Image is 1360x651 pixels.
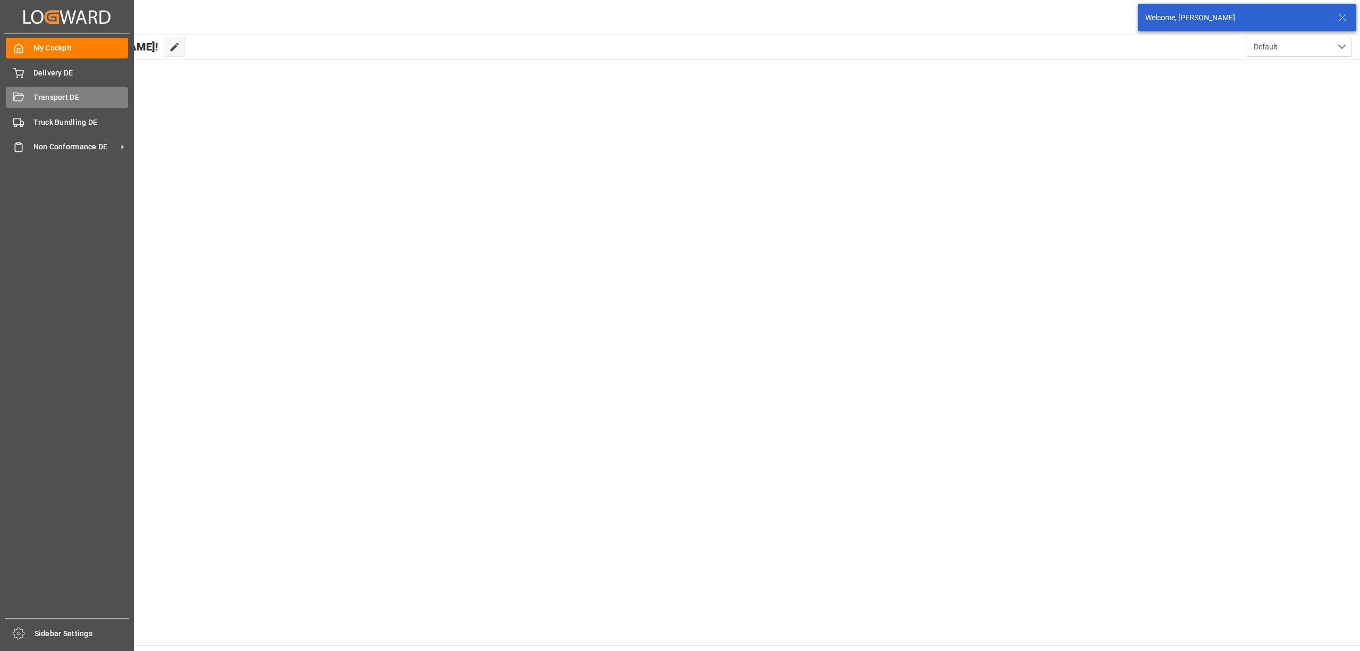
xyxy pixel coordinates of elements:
[6,87,128,108] a: Transport DE
[1254,41,1278,53] span: Default
[6,112,128,132] a: Truck Bundling DE
[33,117,129,128] span: Truck Bundling DE
[6,62,128,83] a: Delivery DE
[35,628,130,639] span: Sidebar Settings
[1246,37,1352,57] button: open menu
[33,43,129,54] span: My Cockpit
[33,92,129,103] span: Transport DE
[6,38,128,58] a: My Cockpit
[33,67,129,79] span: Delivery DE
[1145,12,1328,23] div: Welcome, [PERSON_NAME]
[33,141,117,153] span: Non Conformance DE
